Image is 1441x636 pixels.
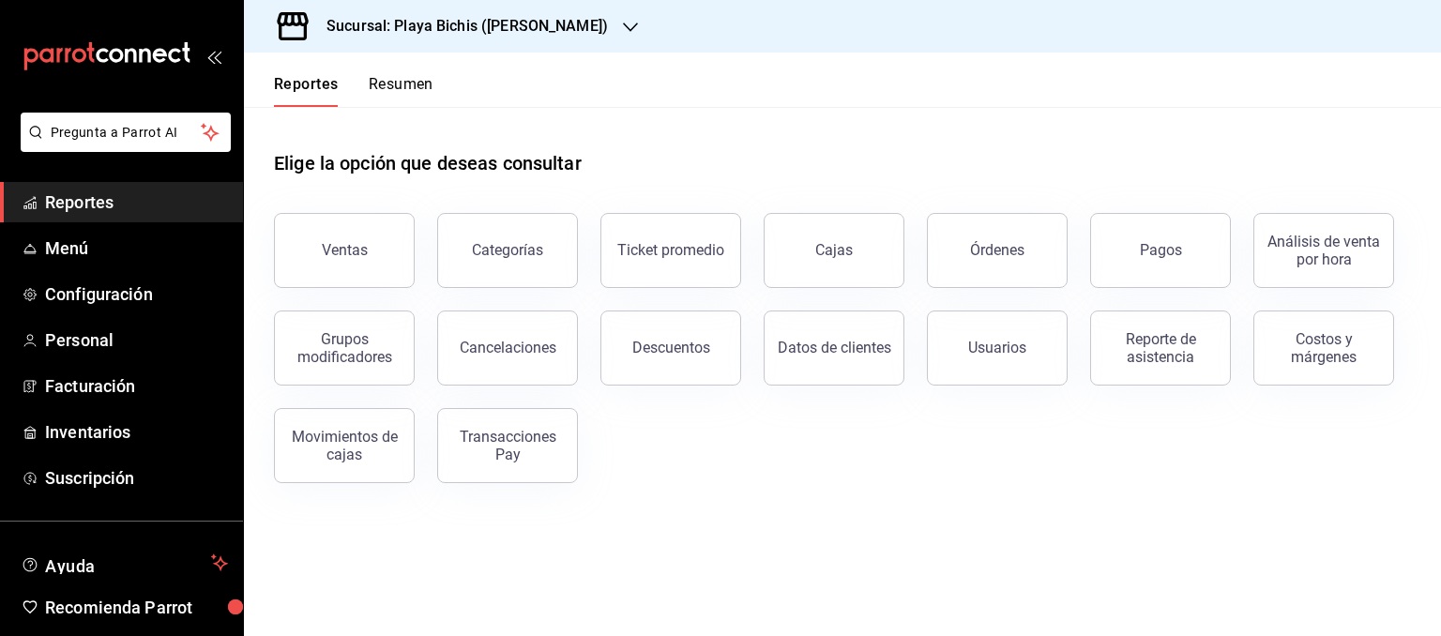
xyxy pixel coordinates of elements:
[45,465,228,491] span: Suscripción
[632,339,710,356] div: Descuentos
[764,310,904,386] button: Datos de clientes
[460,339,556,356] div: Cancelaciones
[970,241,1024,259] div: Órdenes
[311,15,608,38] h3: Sucursal: Playa Bichis ([PERSON_NAME])
[778,339,891,356] div: Datos de clientes
[45,189,228,215] span: Reportes
[1140,241,1182,259] div: Pagos
[600,310,741,386] button: Descuentos
[1253,310,1394,386] button: Costos y márgenes
[206,49,221,64] button: open_drawer_menu
[437,408,578,483] button: Transacciones Pay
[1253,213,1394,288] button: Análisis de venta por hora
[437,213,578,288] button: Categorías
[617,241,724,259] div: Ticket promedio
[927,213,1068,288] button: Órdenes
[1266,233,1382,268] div: Análisis de venta por hora
[45,327,228,353] span: Personal
[45,419,228,445] span: Inventarios
[369,75,433,107] button: Resumen
[968,339,1026,356] div: Usuarios
[1102,330,1219,366] div: Reporte de asistencia
[274,75,339,107] button: Reportes
[45,373,228,399] span: Facturación
[274,75,433,107] div: navigation tabs
[1090,213,1231,288] button: Pagos
[600,213,741,288] button: Ticket promedio
[1090,310,1231,386] button: Reporte de asistencia
[437,310,578,386] button: Cancelaciones
[45,281,228,307] span: Configuración
[286,428,402,463] div: Movimientos de cajas
[815,239,854,262] div: Cajas
[21,113,231,152] button: Pregunta a Parrot AI
[13,136,231,156] a: Pregunta a Parrot AI
[449,428,566,463] div: Transacciones Pay
[45,595,228,620] span: Recomienda Parrot
[51,123,202,143] span: Pregunta a Parrot AI
[286,330,402,366] div: Grupos modificadores
[927,310,1068,386] button: Usuarios
[322,241,368,259] div: Ventas
[274,408,415,483] button: Movimientos de cajas
[45,235,228,261] span: Menú
[274,149,582,177] h1: Elige la opción que deseas consultar
[45,552,204,574] span: Ayuda
[1266,330,1382,366] div: Costos y márgenes
[274,213,415,288] button: Ventas
[472,241,543,259] div: Categorías
[764,213,904,288] a: Cajas
[274,310,415,386] button: Grupos modificadores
